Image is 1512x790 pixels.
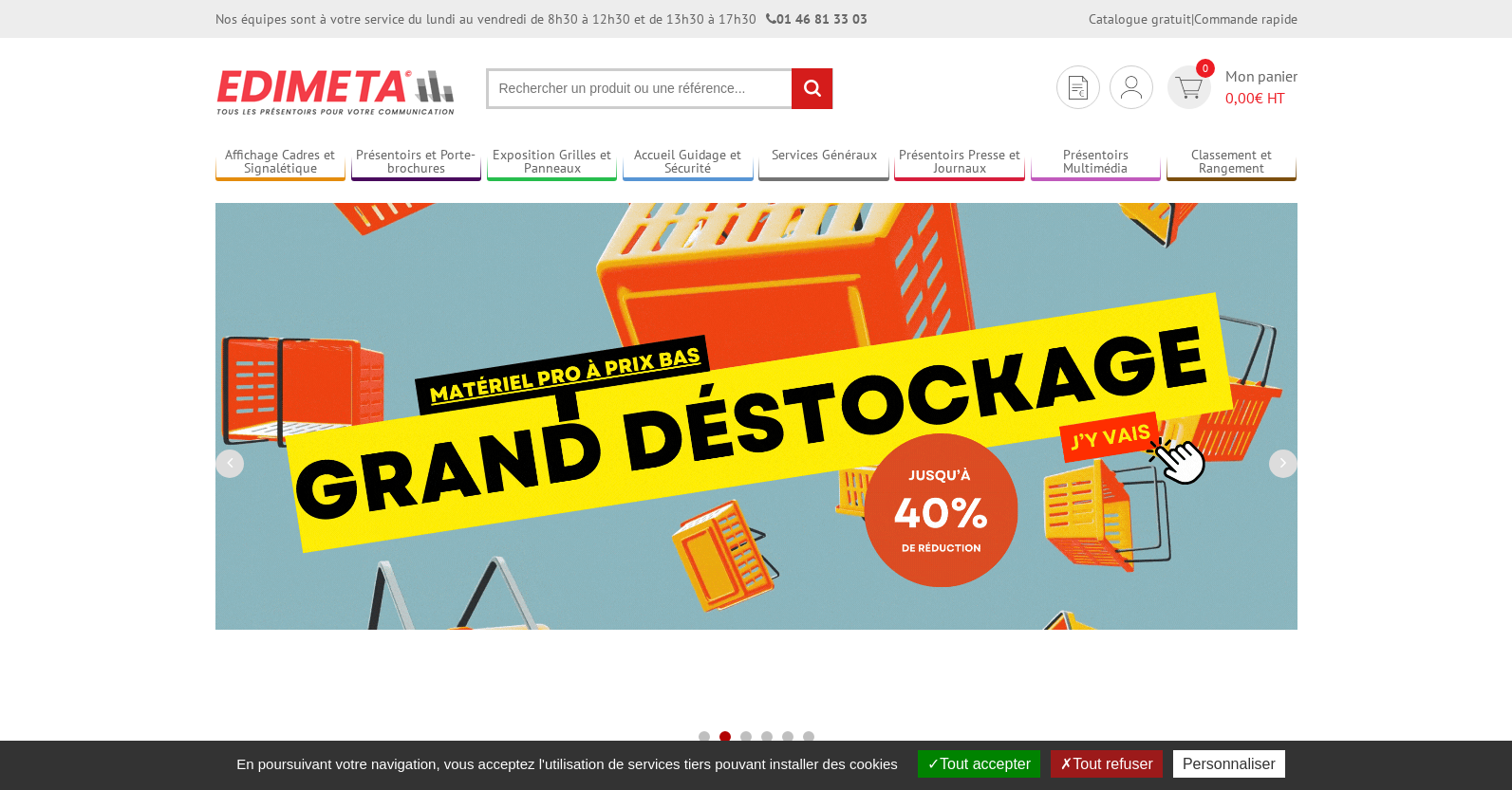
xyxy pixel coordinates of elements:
span: En poursuivant votre navigation, vous acceptez l'utilisation de services tiers pouvant installer ... [227,756,907,772]
a: Présentoirs Multimédia [1031,147,1162,178]
a: Affichage Cadres et Signalétique [215,147,346,178]
button: Personnaliser (fenêtre modale) [1173,750,1285,778]
span: € HT [1225,87,1297,109]
a: devis rapide 0 Mon panier 0,00€ HT [1163,65,1297,109]
a: Services Généraux [758,147,889,178]
span: Mon panier [1225,65,1297,109]
a: Classement et Rangement [1167,147,1297,178]
a: Commande rapide [1194,10,1297,28]
strong: 01 46 81 33 03 [766,10,868,28]
img: Présentoir, panneau, stand - Edimeta - PLV, affichage, mobilier bureau, entreprise [215,57,457,127]
a: Présentoirs et Porte-brochures [351,147,482,178]
button: Tout refuser [1051,750,1162,778]
span: 0,00 [1225,88,1255,107]
img: devis rapide [1121,76,1142,99]
img: devis rapide [1069,76,1088,100]
button: Tout accepter [918,750,1040,778]
input: Rechercher un produit ou une référence... [486,68,833,109]
a: Présentoirs Presse et Journaux [894,147,1025,178]
span: 0 [1196,59,1215,78]
a: Catalogue gratuit [1089,10,1191,28]
a: Accueil Guidage et Sécurité [623,147,754,178]
div: Nos équipes sont à votre service du lundi au vendredi de 8h30 à 12h30 et de 13h30 à 17h30 [215,9,868,28]
input: rechercher [792,68,832,109]
img: devis rapide [1175,77,1203,99]
a: Exposition Grilles et Panneaux [487,147,618,178]
div: | [1089,9,1297,28]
